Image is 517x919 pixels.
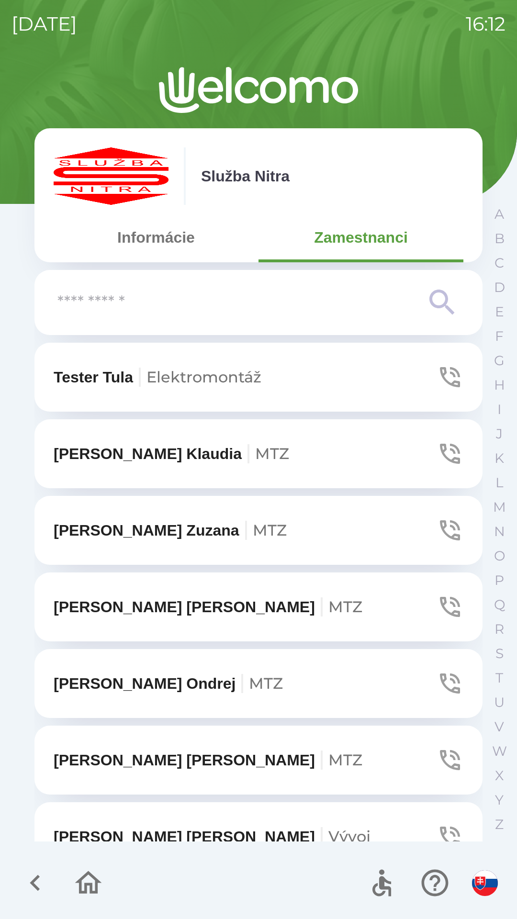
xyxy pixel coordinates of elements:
button: [PERSON_NAME] [PERSON_NAME]MTZ [34,726,483,795]
img: Logo [34,67,483,113]
button: [PERSON_NAME] [PERSON_NAME]Vývoj [34,802,483,871]
span: MTZ [328,751,362,769]
p: [PERSON_NAME] [PERSON_NAME] [54,825,371,848]
p: [PERSON_NAME] [PERSON_NAME] [54,749,362,772]
p: [PERSON_NAME] Ondrej [54,672,283,695]
button: [PERSON_NAME] OndrejMTZ [34,649,483,718]
span: MTZ [249,674,283,693]
span: MTZ [328,597,362,616]
p: Tester Tula [54,366,261,389]
button: Zamestnanci [258,220,463,255]
p: 16:12 [466,10,506,38]
button: Informácie [54,220,258,255]
span: MTZ [255,444,289,463]
img: sk flag [472,870,498,896]
button: [PERSON_NAME] [PERSON_NAME]MTZ [34,572,483,641]
span: Vývoj [328,827,371,846]
p: [PERSON_NAME] Zuzana [54,519,287,542]
img: c55f63fc-e714-4e15-be12-dfeb3df5ea30.png [54,147,169,205]
button: [PERSON_NAME] KlaudiaMTZ [34,419,483,488]
button: [PERSON_NAME] ZuzanaMTZ [34,496,483,565]
p: [DATE] [11,10,77,38]
p: Služba Nitra [201,165,290,188]
p: [PERSON_NAME] Klaudia [54,442,289,465]
p: [PERSON_NAME] [PERSON_NAME] [54,595,362,618]
span: Elektromontáž [146,368,261,386]
span: MTZ [253,521,287,539]
button: Tester TulaElektromontáž [34,343,483,412]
